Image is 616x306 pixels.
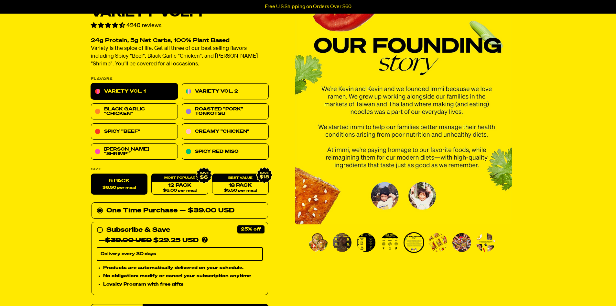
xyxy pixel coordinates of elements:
[91,174,147,195] label: 6 Pack
[91,104,178,120] a: Black Garlic "Chicken"
[381,233,399,252] img: Variety Vol. 1
[475,232,496,253] li: Go to slide 8
[452,233,471,252] img: Variety Vol. 1
[103,281,263,288] li: Loyalty Program with free gifts
[356,232,376,253] li: Go to slide 3
[126,23,162,28] span: 4240 reviews
[91,77,269,81] p: Flavors
[91,38,269,44] h2: 24g Protein, 5g Net Carbs, 100% Plant Based
[91,23,126,28] span: 4.55 stars
[404,232,424,253] li: Go to slide 5
[91,144,178,160] a: [PERSON_NAME] "Shrimp"
[295,7,512,224] div: PDP main carousel
[332,232,352,253] li: Go to slide 2
[265,4,351,10] p: Free U.S Shipping on Orders Over $60
[151,174,208,195] a: 12 Pack$6.00 per meal
[333,233,351,252] img: Variety Vol. 1
[428,233,447,252] img: Variety Vol. 1
[182,144,269,160] a: Spicy Red Miso
[3,277,61,303] iframe: Marketing Popup
[91,84,178,100] a: Variety Vol. 1
[182,124,269,140] a: Creamy "Chicken"
[99,235,199,246] div: — $29.25 USD
[476,233,495,252] img: Variety Vol. 1
[380,232,400,253] li: Go to slide 4
[91,124,178,140] a: Spicy "Beef"
[357,233,375,252] img: Variety Vol. 1
[182,84,269,100] a: Variety Vol. 2
[97,206,263,216] div: One Time Purchase
[91,168,269,171] label: Size
[103,186,136,190] span: $6.50 per meal
[309,233,328,252] img: Variety Vol. 1
[97,247,263,261] select: Subscribe & Save —$39.00 USD$29.25 USD Products are automatically delivered on your schedule. No ...
[106,225,170,235] div: Subscribe & Save
[182,104,269,120] a: Roasted "Pork" Tonkotsu
[103,273,263,280] li: No obligation: modify or cancel your subscription anytime
[295,7,512,224] img: Variety Vol. 1
[224,189,257,193] span: $5.50 per meal
[295,7,512,224] li: 5 of 8
[308,232,329,253] li: Go to slide 1
[105,237,152,244] del: $39.00 USD
[427,232,448,253] li: Go to slide 6
[163,189,196,193] span: $6.00 per meal
[405,233,423,252] img: Variety Vol. 1
[295,232,512,253] div: PDP main carousel thumbnails
[103,264,263,271] li: Products are automatically delivered on your schedule.
[91,45,269,68] p: Variety is the spice of life. Get all three of our best selling flavors including Spicy "Beef", B...
[179,206,234,216] div: — $39.00 USD
[212,174,268,195] a: 18 Pack$5.50 per meal
[451,232,472,253] li: Go to slide 7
